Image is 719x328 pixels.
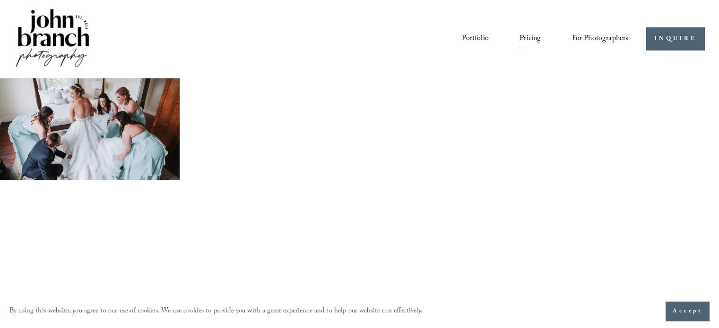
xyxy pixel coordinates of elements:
a: folder dropdown [572,31,629,47]
a: Pricing [520,31,541,47]
a: Portfolio [462,31,488,47]
span: For Photographers [572,32,629,46]
p: By using this website, you agree to our use of cookies. We use cookies to provide you with a grea... [9,305,423,319]
a: INQUIRE [646,27,704,50]
span: Accept [673,307,702,316]
img: John Branch IV Photography [14,7,91,71]
button: Accept [666,302,710,321]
